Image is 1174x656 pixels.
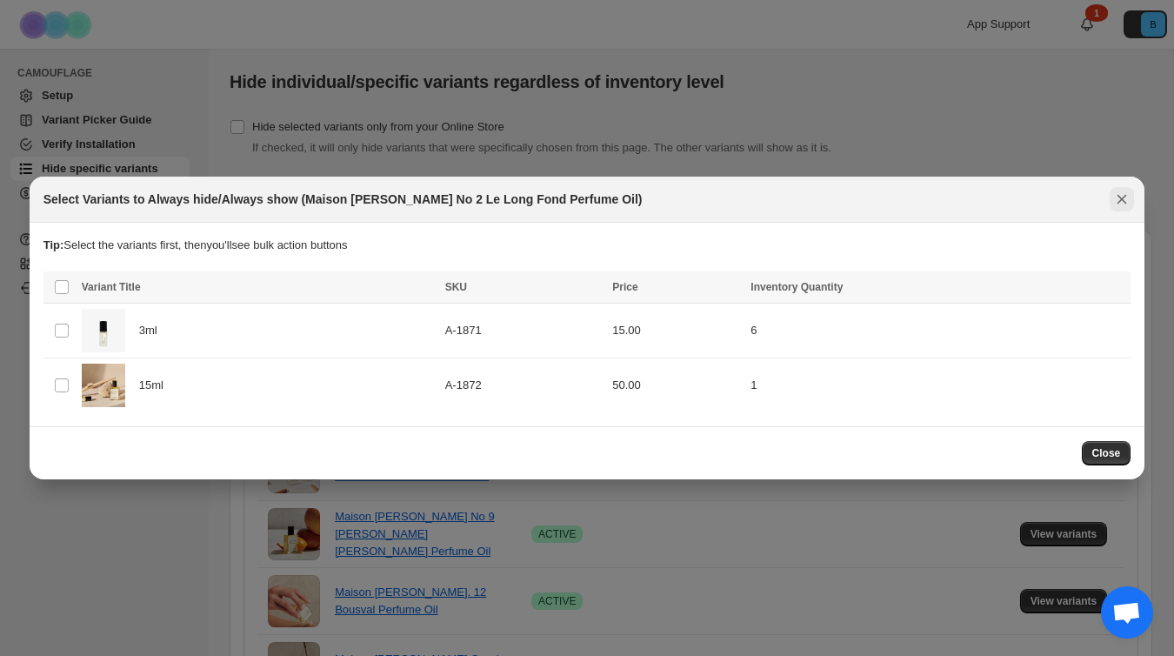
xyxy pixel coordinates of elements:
img: maison-louis-marie-no-2-perfume-cologne-maison-louise-marie-973900.jpg [82,364,125,407]
td: 6 [745,304,1131,358]
a: Open chat [1101,586,1153,639]
td: A-1872 [440,358,608,413]
td: 1 [745,358,1131,413]
button: Close [1110,187,1134,211]
td: 15.00 [607,304,745,358]
img: maison-louis-marie-no-2-le-long-fond-perfume-oil-fragrance-maison-louise-marie-3ml-435342.webp [82,309,125,352]
strong: Tip: [43,238,64,251]
span: Close [1092,446,1121,460]
td: 50.00 [607,358,745,413]
button: Close [1082,441,1131,465]
p: Select the variants first, then you'll see bulk action buttons [43,237,1131,254]
span: Price [612,281,637,293]
h2: Select Variants to Always hide/Always show (Maison [PERSON_NAME] No 2 Le Long Fond Perfume Oil) [43,191,643,208]
span: Variant Title [82,281,141,293]
td: A-1871 [440,304,608,358]
span: SKU [445,281,467,293]
span: 15ml [139,377,173,394]
span: 3ml [139,322,167,339]
span: Inventory Quantity [750,281,843,293]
